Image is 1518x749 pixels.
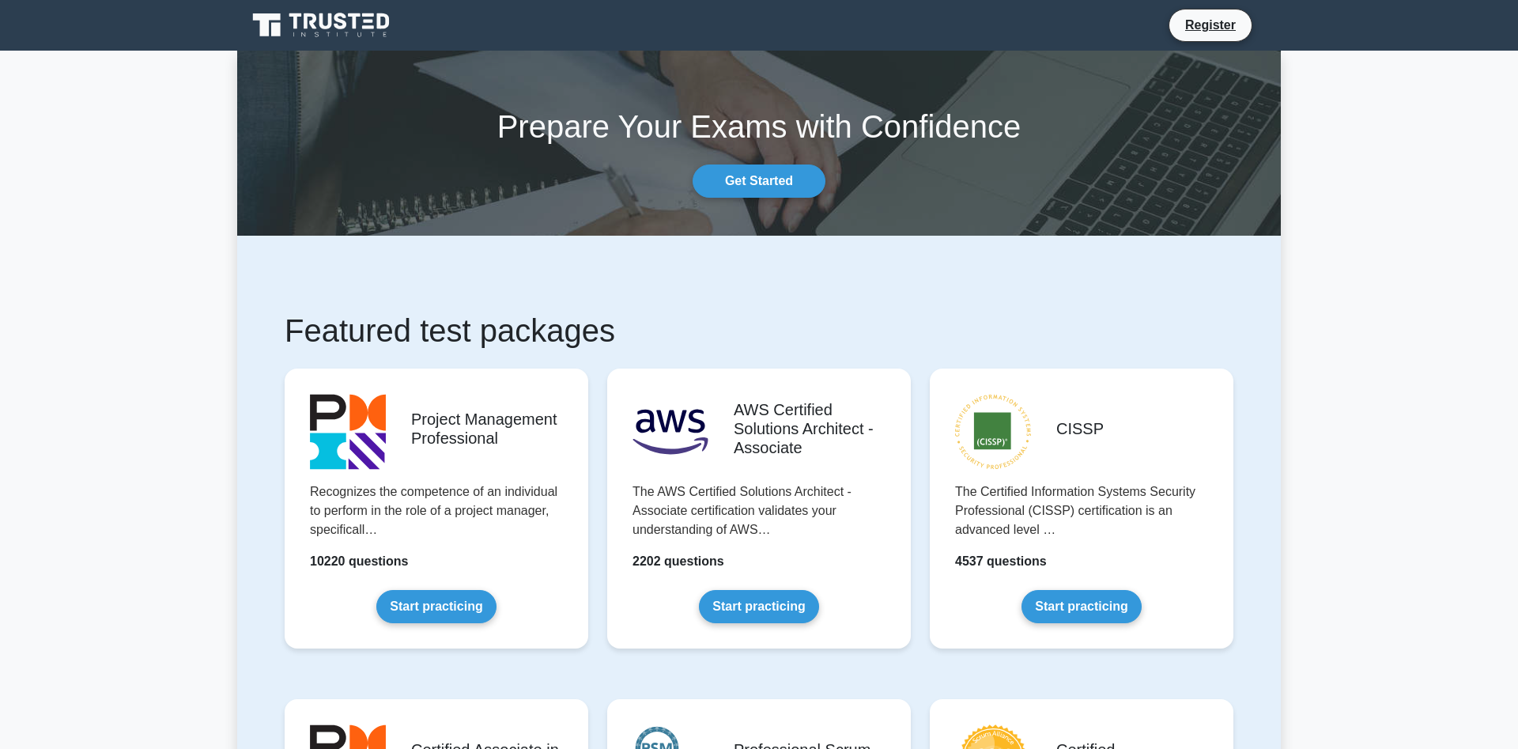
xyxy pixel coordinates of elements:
[693,165,825,198] a: Get Started
[1176,15,1245,35] a: Register
[285,312,1233,350] h1: Featured test packages
[1021,590,1141,623] a: Start practicing
[237,108,1281,146] h1: Prepare Your Exams with Confidence
[699,590,818,623] a: Start practicing
[376,590,496,623] a: Start practicing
